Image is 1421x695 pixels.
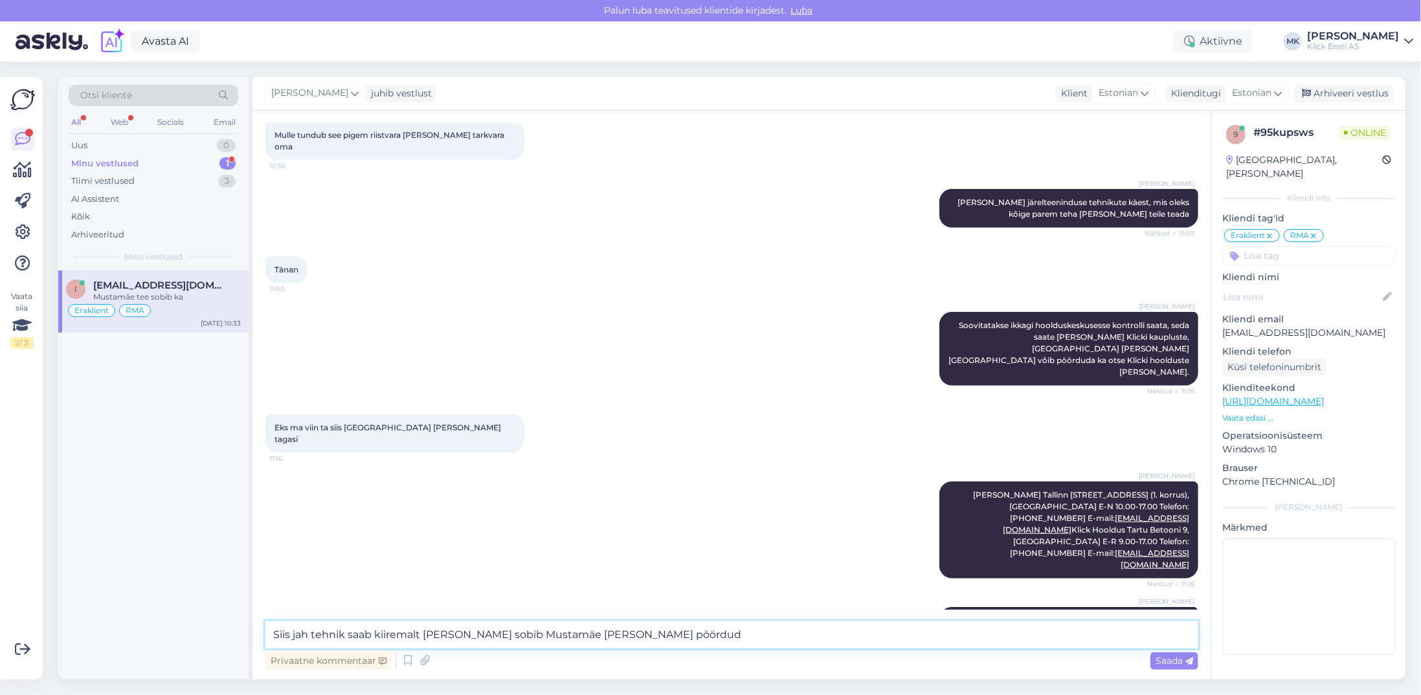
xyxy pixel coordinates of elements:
span: Estonian [1232,86,1271,100]
div: Privaatne kommentaar [265,652,392,670]
div: 1 [219,157,236,170]
span: Otsi kliente [80,89,132,102]
div: AI Assistent [71,193,119,206]
div: Klick Eesti AS [1307,41,1399,52]
div: All [69,114,84,131]
div: Arhiveeri vestlus [1294,85,1394,102]
span: Online [1339,126,1391,140]
div: Uus [71,139,87,152]
p: Märkmed [1222,521,1395,535]
div: [PERSON_NAME] [1222,502,1395,513]
a: [URL][DOMAIN_NAME] [1222,395,1324,407]
div: [DATE] 10:33 [201,318,241,328]
p: Vaata edasi ... [1222,412,1395,424]
span: Nähtud ✓ 11:16 [1146,386,1194,396]
div: [PERSON_NAME] [1307,31,1399,41]
div: Minu vestlused [71,157,139,170]
span: Mulle tundub see pigem riistvara [PERSON_NAME] tarkvara oma [274,130,506,151]
span: 11:16 [269,454,318,463]
span: Nähtud ✓ 11:00 [1145,228,1194,238]
input: Lisa nimi [1223,290,1380,304]
p: Chrome [TECHNICAL_ID] [1222,475,1395,489]
div: 0 [217,139,236,152]
div: Web [108,114,131,131]
p: Brauser [1222,461,1395,475]
span: Soovitatakse ikkagi hoolduskeskusesse kontrolli saata, seda saate [PERSON_NAME] Klicki kaupluste,... [948,320,1191,377]
span: Luba [787,5,817,16]
a: [EMAIL_ADDRESS][DOMAIN_NAME] [1115,548,1189,569]
div: # 95kupsws [1253,125,1339,140]
span: Eraklient [1231,232,1265,239]
div: Klienditugi [1166,87,1221,100]
span: [PERSON_NAME] [1139,302,1194,311]
span: [PERSON_NAME] [271,86,348,100]
div: juhib vestlust [366,87,432,100]
div: Socials [155,114,186,131]
span: Saada [1156,655,1193,667]
span: RMA [1290,232,1309,239]
div: Aktiivne [1174,30,1253,53]
p: Kliendi nimi [1222,270,1395,284]
p: [EMAIL_ADDRESS][DOMAIN_NAME] [1222,326,1395,340]
p: Kliendi email [1222,313,1395,326]
span: [PERSON_NAME] [1139,471,1194,481]
span: Minu vestlused [124,251,183,263]
p: Kliendi tag'id [1222,212,1395,225]
span: [PERSON_NAME] järelteeninduse tehnikute käest, mis oleks kõige parem teha [PERSON_NAME] teile teada [957,197,1191,219]
span: Nähtud ✓ 11:16 [1146,579,1194,589]
div: Vaata siia [10,291,34,349]
span: 11:00 [269,284,318,294]
div: Mustamäe tee sobib ka [93,291,241,303]
a: Avasta AI [131,30,200,52]
span: [PERSON_NAME] Tallinn [STREET_ADDRESS] (1. korrus), [GEOGRAPHIC_DATA] E-N 10.00-17.00 Telefon: [P... [973,490,1191,569]
span: Eks ma viin ta siis [GEOGRAPHIC_DATA] [PERSON_NAME] tagasi [274,423,503,444]
div: Kõik [71,210,90,223]
span: [PERSON_NAME] [1139,597,1194,606]
span: [PERSON_NAME] [1139,179,1194,188]
img: Askly Logo [10,87,35,112]
div: Email [211,114,238,131]
div: 2 / 3 [10,337,34,349]
img: explore-ai [98,28,126,55]
div: Küsi telefoninumbrit [1222,359,1326,376]
p: Windows 10 [1222,443,1395,456]
span: RMA [126,307,144,314]
span: 9 [1234,129,1238,139]
p: Kliendi telefon [1222,345,1395,359]
div: [GEOGRAPHIC_DATA], [PERSON_NAME] [1226,153,1382,181]
div: 3 [218,175,236,188]
span: i [74,284,77,294]
input: Lisa tag [1222,246,1395,265]
span: info@fullwrap.eu [93,280,228,291]
p: Klienditeekond [1222,381,1395,395]
span: Estonian [1099,86,1138,100]
div: Klient [1056,87,1088,100]
span: Tänan [274,265,298,274]
div: Arhiveeritud [71,228,124,241]
div: Kliendi info [1222,192,1395,204]
a: [PERSON_NAME]Klick Eesti AS [1307,31,1413,52]
p: Operatsioonisüsteem [1222,429,1395,443]
div: MK [1284,32,1302,50]
textarea: Siis jah tehnik saab kiiremalt [PERSON_NAME] sobib Mustamäe [PERSON_NAME] pöördu [265,621,1198,648]
span: 10:56 [269,161,318,171]
span: Eraklient [74,307,109,314]
div: Tiimi vestlused [71,175,135,188]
